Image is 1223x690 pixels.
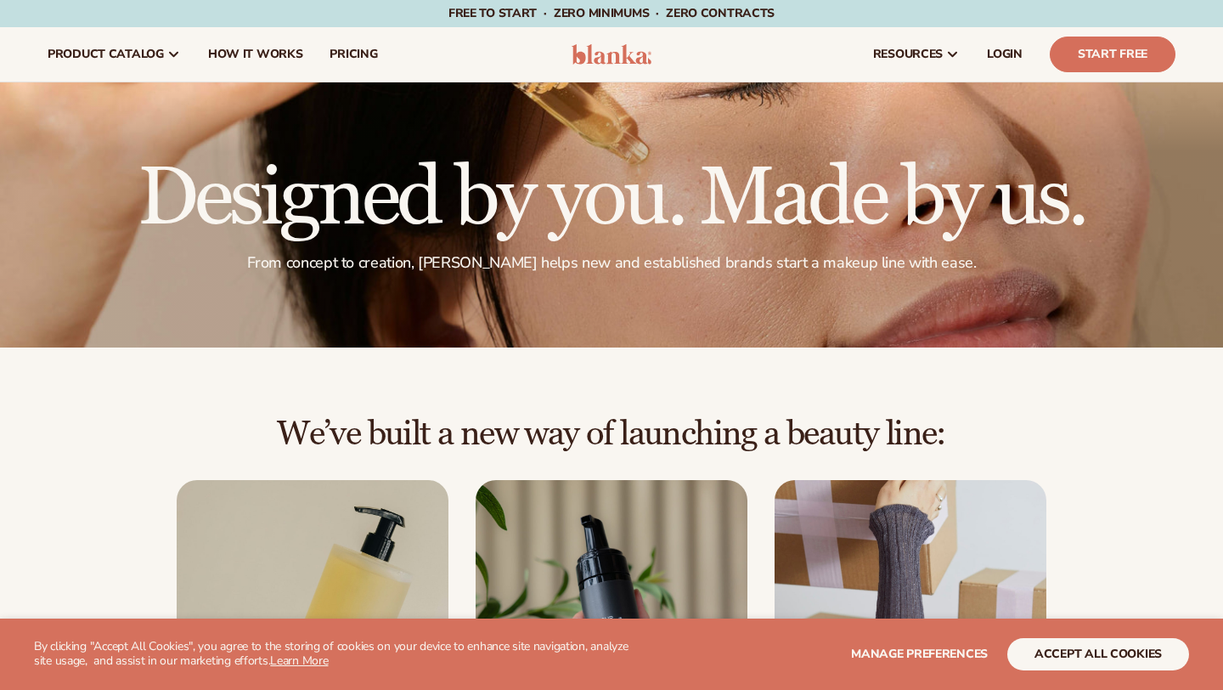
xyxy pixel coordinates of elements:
p: From concept to creation, [PERSON_NAME] helps new and established brands start a makeup line with... [48,253,1175,273]
a: Learn More [270,653,328,669]
span: Manage preferences [851,646,988,662]
p: By clicking "Accept All Cookies", you agree to the storing of cookies on your device to enhance s... [34,640,639,669]
a: Start Free [1050,37,1175,72]
a: product catalog [34,27,194,82]
a: How It Works [194,27,317,82]
a: pricing [316,27,391,82]
a: LOGIN [973,27,1036,82]
span: product catalog [48,48,164,61]
span: How It Works [208,48,303,61]
a: resources [859,27,973,82]
span: resources [873,48,943,61]
h1: Designed by you. Made by us. [48,158,1175,240]
span: LOGIN [987,48,1023,61]
span: Free to start · ZERO minimums · ZERO contracts [448,5,775,21]
h2: We’ve built a new way of launching a beauty line: [48,416,1175,453]
button: Manage preferences [851,638,988,670]
button: accept all cookies [1007,638,1189,670]
span: pricing [330,48,377,61]
img: logo [572,44,652,65]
